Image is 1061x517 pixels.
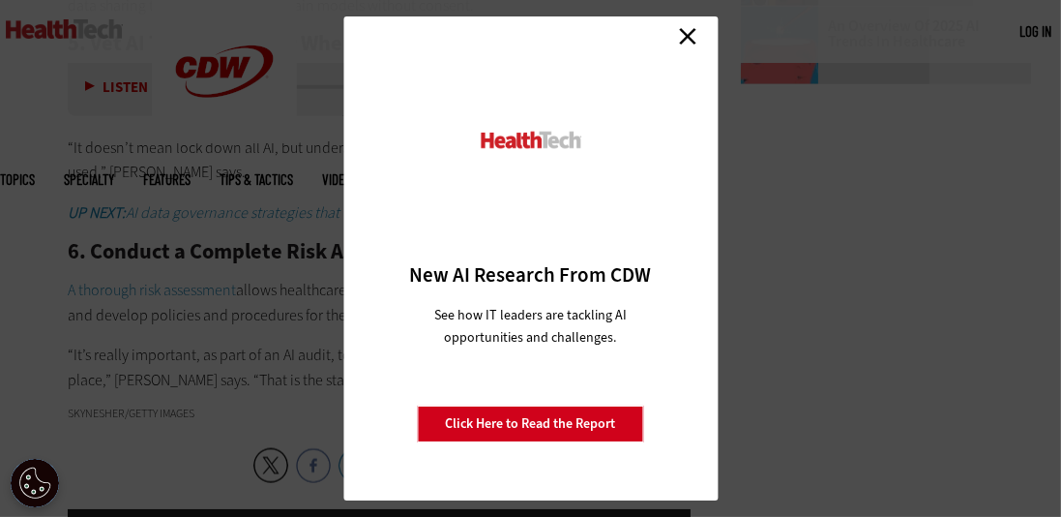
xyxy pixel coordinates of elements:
[411,304,650,349] p: See how IT leaders are tackling AI opportunities and challenges.
[418,406,644,442] a: Click Here to Read the Report
[377,261,684,289] h3: New AI Research From CDW
[478,130,583,150] img: HealthTech_0.png
[11,459,59,507] div: Cookie Settings
[11,459,59,507] button: Open Preferences
[673,21,702,50] a: Close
